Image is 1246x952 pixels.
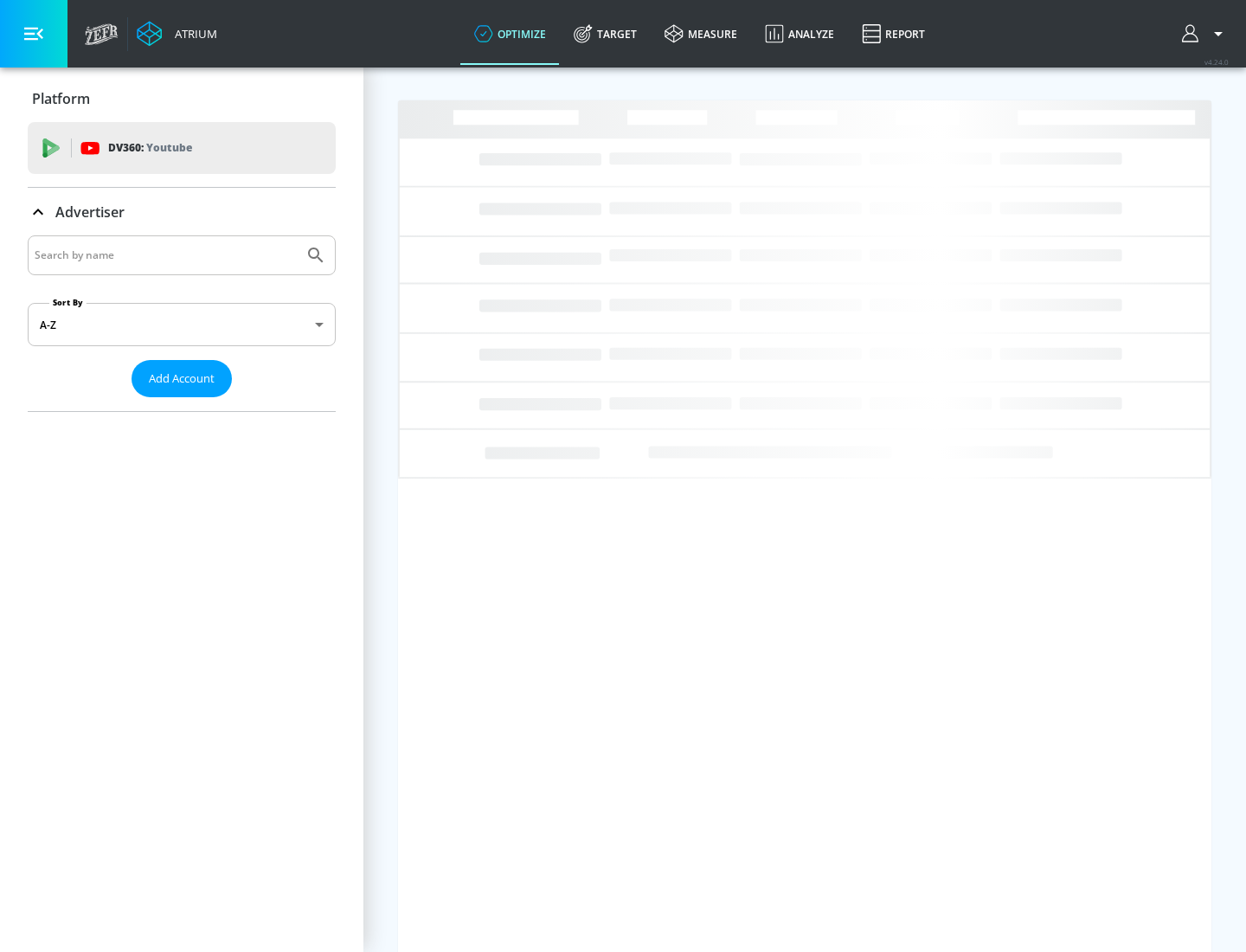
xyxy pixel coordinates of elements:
button: Add Account [132,360,232,397]
div: Advertiser [28,235,336,411]
a: optimize [460,3,560,65]
a: Atrium [137,21,217,47]
nav: list of Advertiser [28,397,336,411]
span: v 4.24.0 [1204,57,1229,67]
a: Report [848,3,939,65]
div: Advertiser [28,188,336,236]
span: Add Account [149,369,215,389]
p: DV360: [108,138,192,158]
a: Target [560,3,651,65]
div: A-Z [28,303,336,346]
label: Sort By [49,297,87,308]
a: Analyze [751,3,848,65]
input: Search by name [35,244,297,267]
p: Platform [32,89,90,108]
div: Atrium [168,26,217,42]
a: measure [651,3,751,65]
div: DV360: Youtube [28,122,336,174]
p: Advertiser [55,203,125,222]
p: Youtube [146,138,192,157]
div: Platform [28,74,336,123]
